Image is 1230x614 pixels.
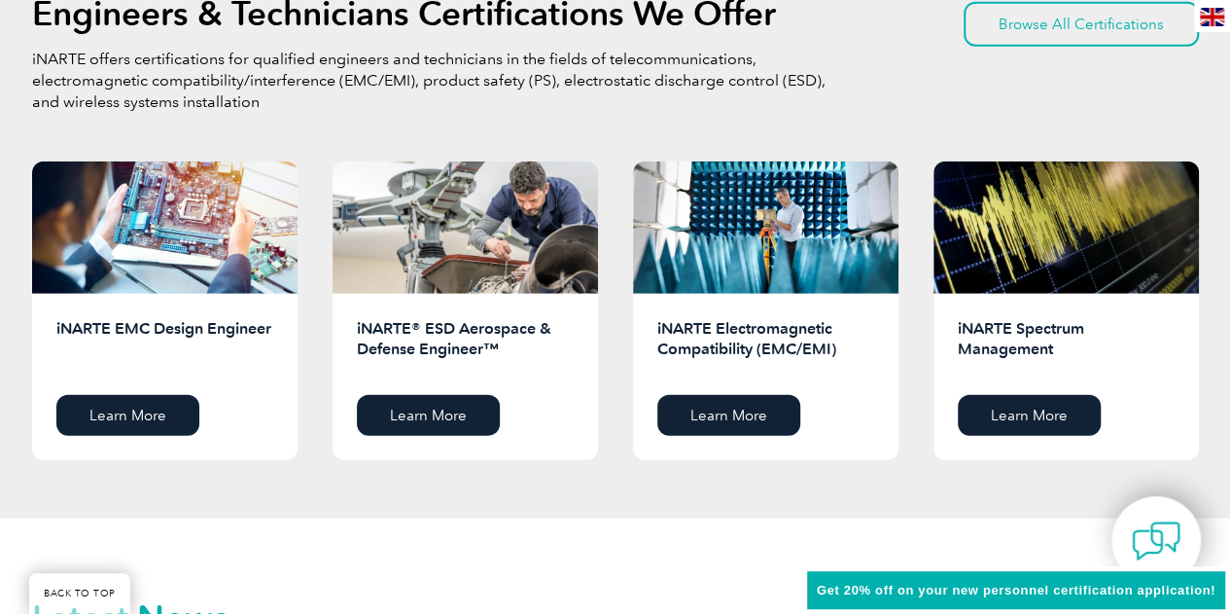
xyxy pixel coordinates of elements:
a: Learn More [357,395,500,436]
a: Browse All Certifications [964,2,1199,47]
h2: iNARTE EMC Design Engineer [56,318,273,380]
img: contact-chat.png [1132,517,1180,565]
h2: iNARTE Electromagnetic Compatibility (EMC/EMI) [657,318,874,380]
img: en [1200,8,1224,26]
span: Get 20% off on your new personnel certification application! [817,583,1215,597]
h2: iNARTE® ESD Aerospace & Defense Engineer™ [357,318,574,380]
a: Learn More [56,395,199,436]
a: BACK TO TOP [29,573,130,614]
a: Learn More [958,395,1101,436]
a: Learn More [657,395,800,436]
p: iNARTE offers certifications for qualified engineers and technicians in the fields of telecommuni... [32,49,829,113]
h2: iNARTE Spectrum Management [958,318,1175,380]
